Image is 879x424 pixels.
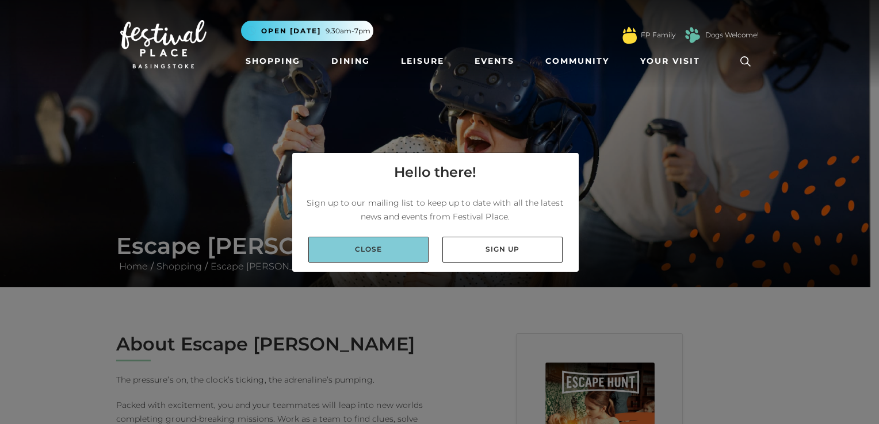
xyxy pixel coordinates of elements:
a: Dogs Welcome! [705,30,759,40]
button: Open [DATE] 9.30am-7pm [241,21,373,41]
a: Shopping [241,51,305,72]
h4: Hello there! [394,162,476,183]
a: Close [308,237,429,263]
a: Your Visit [636,51,710,72]
a: Leisure [396,51,449,72]
span: Open [DATE] [261,26,321,36]
a: Sign up [442,237,563,263]
a: FP Family [641,30,675,40]
span: 9.30am-7pm [326,26,370,36]
img: Festival Place Logo [120,20,207,68]
a: Events [470,51,519,72]
p: Sign up to our mailing list to keep up to date with all the latest news and events from Festival ... [301,196,570,223]
span: Your Visit [640,55,700,67]
a: Dining [327,51,374,72]
a: Community [541,51,614,72]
